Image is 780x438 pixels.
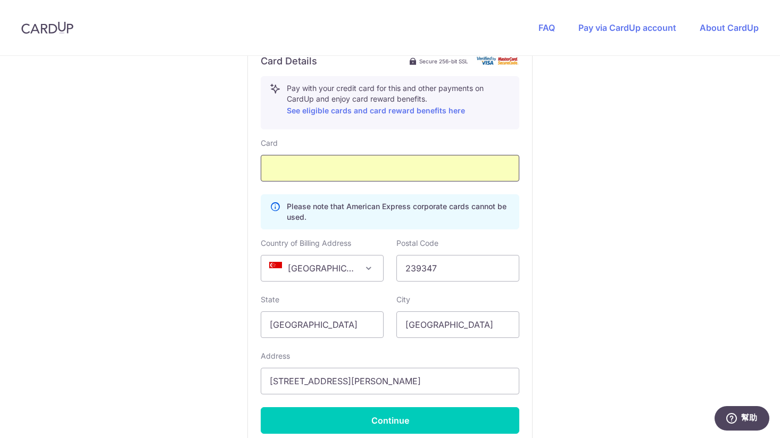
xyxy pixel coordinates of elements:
img: card secure [477,56,519,65]
input: Example 123456 [396,255,519,282]
label: Postal Code [396,238,438,249]
a: FAQ [538,22,555,33]
span: Secure 256-bit SSL [419,57,468,65]
label: City [396,294,410,305]
iframe: Secure card payment input frame [270,162,510,175]
label: Address [261,351,290,361]
span: Singapore [261,255,384,282]
label: State [261,294,279,305]
label: Card [261,138,278,148]
span: Singapore [261,255,383,281]
iframe: 開啟您可用於找到更多資訊的 Widget [714,406,769,433]
label: Country of Billing Address [261,238,351,249]
h6: Card Details [261,55,317,68]
button: Continue [261,407,519,434]
img: CardUp [21,21,73,34]
a: See eligible cards and card reward benefits here [287,106,465,115]
p: Please note that American Express corporate cards cannot be used. [287,201,510,222]
a: About CardUp [700,22,759,33]
a: Pay via CardUp account [578,22,676,33]
p: Pay with your credit card for this and other payments on CardUp and enjoy card reward benefits. [287,83,510,117]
